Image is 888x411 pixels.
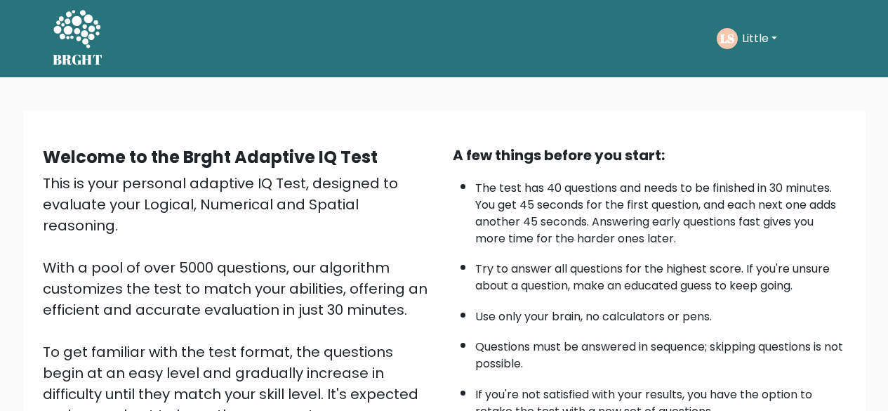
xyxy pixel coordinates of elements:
div: A few things before you start: [453,145,846,166]
b: Welcome to the Brght Adaptive IQ Test [43,145,378,169]
li: Use only your brain, no calculators or pens. [475,301,846,325]
a: BRGHT [53,6,103,72]
li: The test has 40 questions and needs to be finished in 30 minutes. You get 45 seconds for the firs... [475,173,846,247]
li: Questions must be answered in sequence; skipping questions is not possible. [475,332,846,372]
button: Little [738,30,781,48]
text: LS [720,30,734,46]
h5: BRGHT [53,51,103,68]
li: Try to answer all questions for the highest score. If you're unsure about a question, make an edu... [475,254,846,294]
